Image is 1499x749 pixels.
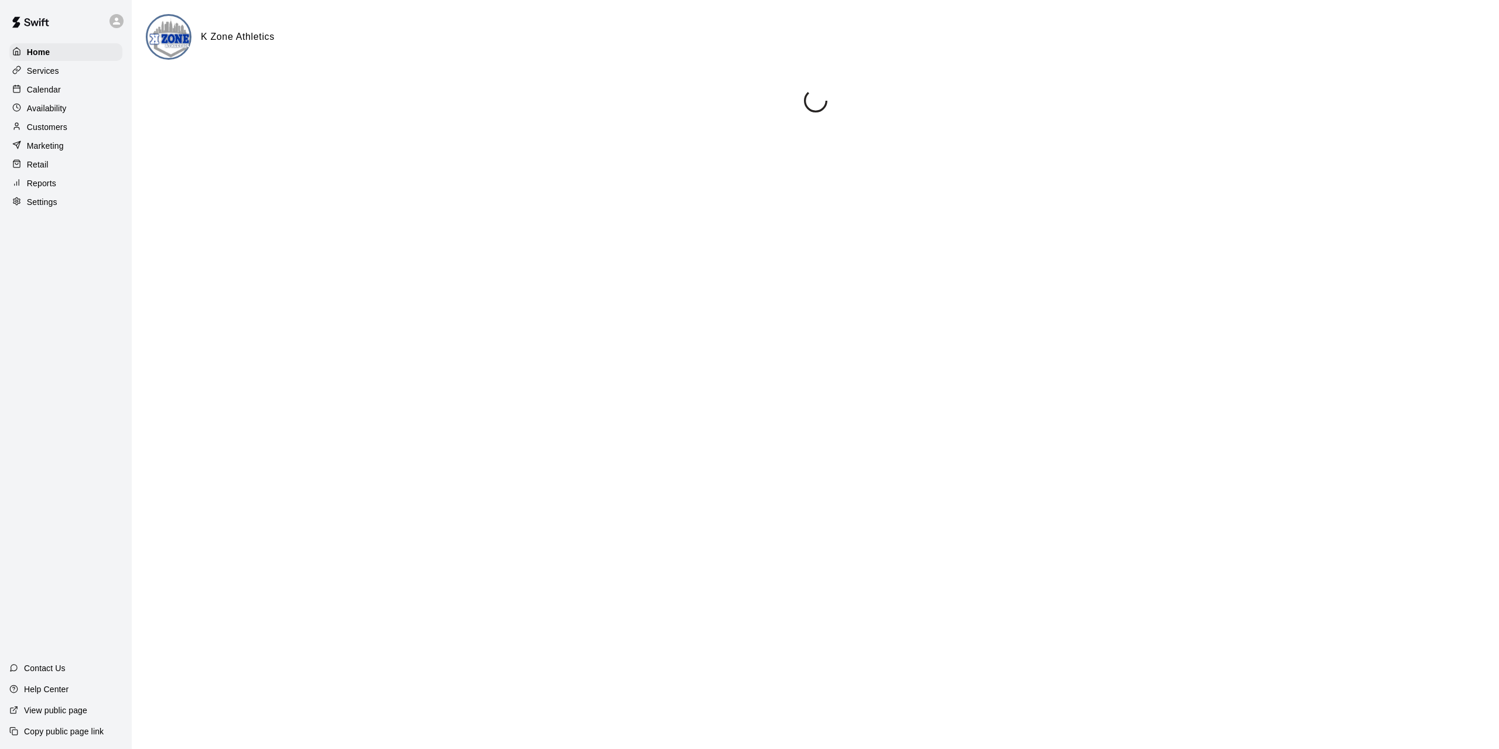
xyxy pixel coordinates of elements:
[9,118,122,136] a: Customers
[27,65,59,77] p: Services
[9,43,122,61] a: Home
[24,662,66,674] p: Contact Us
[24,683,69,695] p: Help Center
[9,100,122,117] a: Availability
[27,84,61,95] p: Calendar
[27,196,57,208] p: Settings
[27,140,64,152] p: Marketing
[9,175,122,192] a: Reports
[27,121,67,133] p: Customers
[9,193,122,211] a: Settings
[201,29,275,45] h6: K Zone Athletics
[24,726,104,737] p: Copy public page link
[9,62,122,80] a: Services
[27,159,49,170] p: Retail
[9,81,122,98] a: Calendar
[148,16,191,60] img: K Zone Athletics logo
[27,102,67,114] p: Availability
[9,137,122,155] a: Marketing
[27,177,56,189] p: Reports
[27,46,50,58] p: Home
[9,156,122,173] a: Retail
[24,704,87,716] p: View public page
